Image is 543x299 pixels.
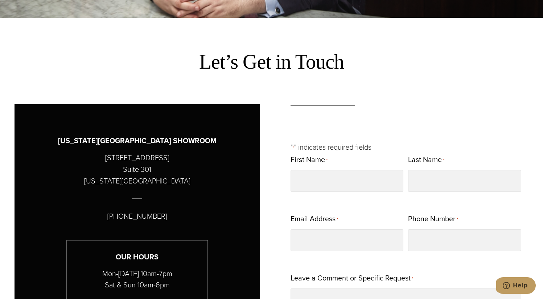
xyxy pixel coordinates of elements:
[291,212,338,226] label: Email Address
[291,271,413,286] label: Leave a Comment or Specific Request
[84,152,190,187] p: [STREET_ADDRESS] Suite 301 [US_STATE][GEOGRAPHIC_DATA]
[58,135,217,146] h3: [US_STATE][GEOGRAPHIC_DATA] SHOWROOM
[291,141,522,153] p: " " indicates required fields
[408,212,458,226] label: Phone Number
[496,277,536,295] iframe: Opens a widget where you can chat to one of our agents
[67,268,207,291] p: Mon-[DATE] 10am-7pm Sat & Sun 10am-6pm
[408,153,444,167] label: Last Name
[107,210,167,222] p: [PHONE_NUMBER]
[291,153,328,167] label: First Name
[67,251,207,263] h3: Our Hours
[199,49,344,75] h2: Let’s Get in Touch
